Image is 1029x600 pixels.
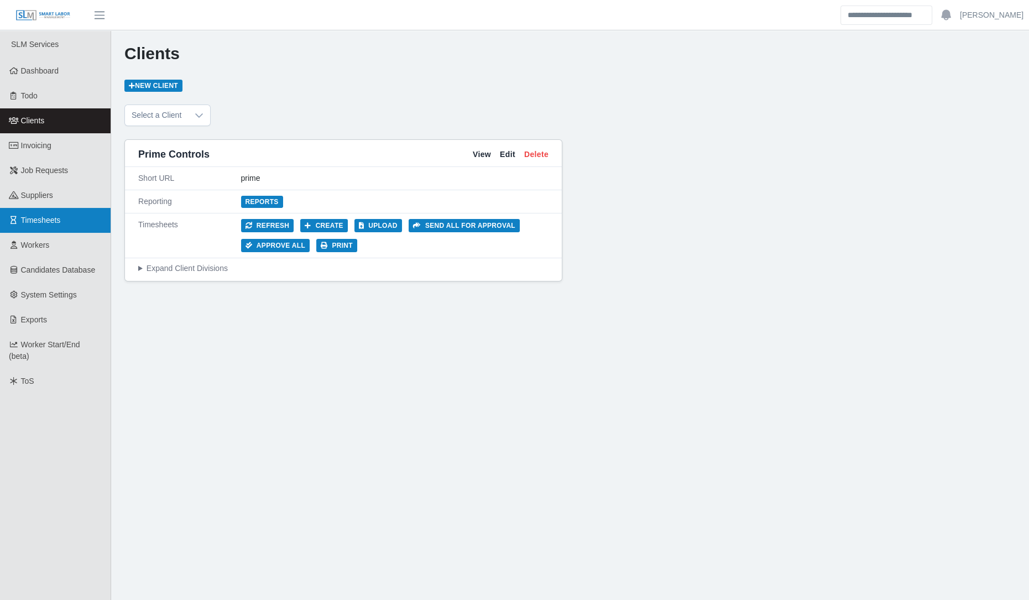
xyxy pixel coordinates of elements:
span: Suppliers [21,191,53,200]
button: Send all for approval [409,219,520,232]
button: Create [300,219,348,232]
a: Edit [500,149,515,160]
a: View [473,149,491,160]
h1: Clients [124,44,1016,64]
span: Select a Client [125,105,188,126]
input: Search [840,6,932,25]
summary: Expand Client Divisions [138,263,549,274]
a: New Client [124,80,182,92]
a: Reports [241,196,283,208]
span: System Settings [21,290,77,299]
span: Candidates Database [21,265,96,274]
span: SLM Services [11,40,59,49]
span: Workers [21,241,50,249]
button: Approve All [241,239,310,252]
span: Invoicing [21,141,51,150]
span: Job Requests [21,166,69,175]
div: prime [241,173,549,184]
div: Reporting [138,196,241,207]
a: [PERSON_NAME] [960,9,1023,21]
button: Refresh [241,219,294,232]
button: Print [316,239,357,252]
span: Timesheets [21,216,61,225]
span: Worker Start/End (beta) [9,340,80,361]
span: Prime Controls [138,147,210,162]
img: SLM Logo [15,9,71,22]
div: Timesheets [138,219,241,252]
span: Exports [21,315,47,324]
a: Delete [524,149,549,160]
span: Dashboard [21,66,59,75]
div: Short URL [138,173,241,184]
span: Clients [21,116,45,125]
button: Upload [354,219,402,232]
span: ToS [21,377,34,385]
span: Todo [21,91,38,100]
